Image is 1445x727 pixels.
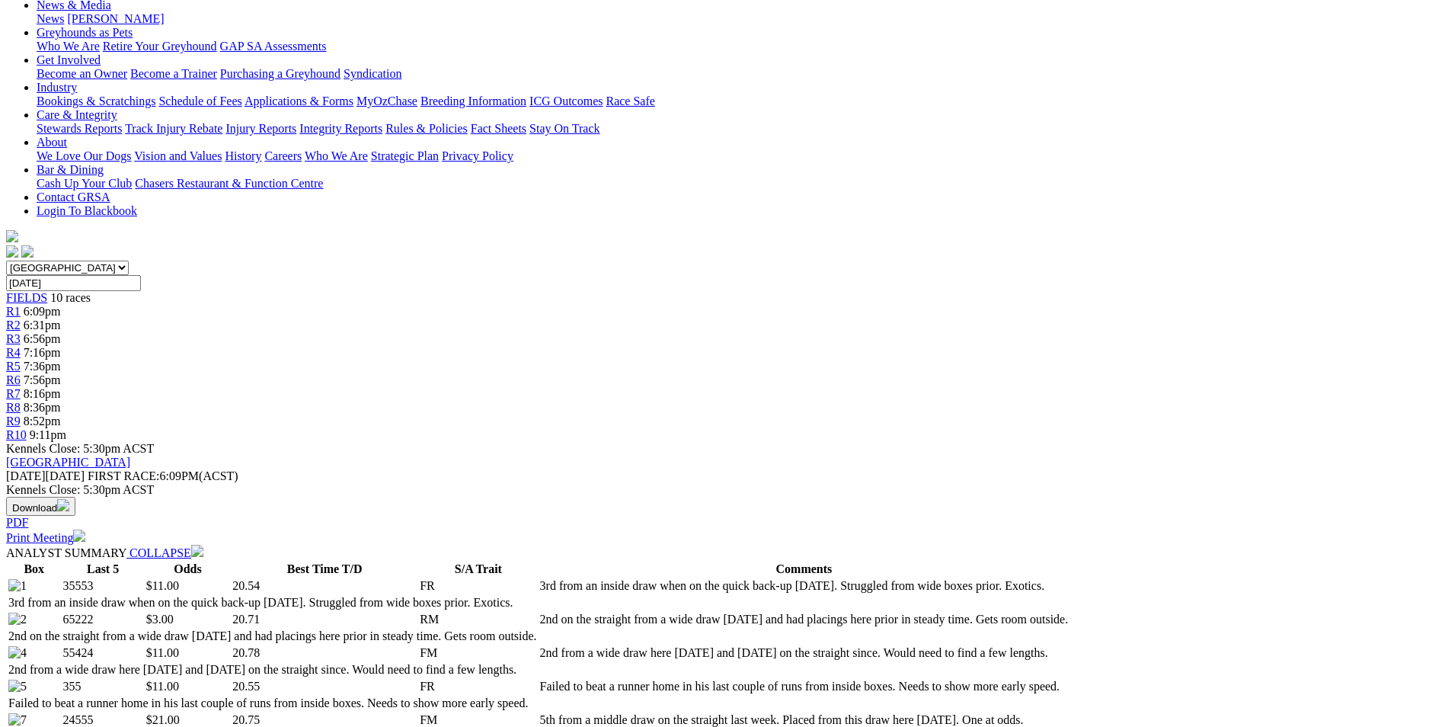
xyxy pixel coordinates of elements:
span: $11.00 [146,646,179,659]
span: $11.00 [146,680,179,693]
span: 8:52pm [24,415,61,428]
th: Best Time T/D [232,562,417,577]
div: Care & Integrity [37,122,1439,136]
a: R2 [6,319,21,331]
td: 355 [62,679,143,694]
a: Bar & Dining [37,163,104,176]
a: Get Involved [37,53,101,66]
span: 7:56pm [24,373,61,386]
a: Strategic Plan [371,149,439,162]
img: chevron-down-white.svg [191,545,203,557]
th: S/A Trait [419,562,537,577]
a: Who We Are [37,40,100,53]
span: 7:36pm [24,360,61,373]
img: 1 [8,579,27,593]
img: 7 [8,713,27,727]
a: Injury Reports [225,122,296,135]
td: 2nd from a wide draw here [DATE] and [DATE] on the straight since. Would need to find a few lengths. [8,662,538,677]
span: [DATE] [6,469,85,482]
span: 6:09PM(ACST) [88,469,238,482]
span: R7 [6,387,21,400]
a: PDF [6,516,28,529]
td: 35553 [62,578,143,594]
input: Select date [6,275,141,291]
th: Box [8,562,60,577]
span: 6:31pm [24,319,61,331]
span: 6:09pm [24,305,61,318]
span: COLLAPSE [129,546,191,559]
div: Kennels Close: 5:30pm ACST [6,483,1439,497]
span: 8:16pm [24,387,61,400]
a: Become a Trainer [130,67,217,80]
img: printer.svg [73,530,85,542]
div: Industry [37,94,1439,108]
a: GAP SA Assessments [220,40,327,53]
img: facebook.svg [6,245,18,258]
td: Failed to beat a runner home in his last couple of runs from inside boxes. Needs to show more ear... [8,696,538,711]
a: R5 [6,360,21,373]
th: Odds [145,562,230,577]
td: 2nd on the straight from a wide draw [DATE] and had placings here prior in steady time. Gets room... [8,629,538,644]
a: Race Safe [606,94,654,107]
div: Get Involved [37,67,1439,81]
div: News & Media [37,12,1439,26]
div: About [37,149,1439,163]
td: 20.78 [232,645,417,661]
td: RM [419,612,537,627]
a: R6 [6,373,21,386]
span: FIRST RACE: [88,469,159,482]
a: Fact Sheets [471,122,526,135]
a: Syndication [344,67,401,80]
a: Chasers Restaurant & Function Centre [135,177,323,190]
a: R9 [6,415,21,428]
a: Schedule of Fees [158,94,241,107]
a: FIELDS [6,291,47,304]
a: R10 [6,428,27,441]
img: 4 [8,646,27,660]
a: Stewards Reports [37,122,122,135]
a: Breeding Information [420,94,526,107]
td: Failed to beat a runner home in his last couple of runs from inside boxes. Needs to show more ear... [539,679,1069,694]
td: 20.55 [232,679,417,694]
th: Last 5 [62,562,143,577]
a: [PERSON_NAME] [67,12,164,25]
a: ICG Outcomes [529,94,603,107]
a: Vision and Values [134,149,222,162]
a: Stay On Track [529,122,599,135]
td: 20.54 [232,578,417,594]
a: R1 [6,305,21,318]
span: 10 races [50,291,91,304]
td: FR [419,679,537,694]
td: 3rd from an inside draw when on the quick back-up [DATE]. Struggled from wide boxes prior. Exotics. [8,595,538,610]
a: R3 [6,332,21,345]
img: download.svg [57,499,69,511]
a: About [37,136,67,149]
a: Contact GRSA [37,191,110,203]
span: 7:16pm [24,346,61,359]
td: FM [419,645,537,661]
a: Print Meeting [6,531,85,544]
a: Become an Owner [37,67,127,80]
span: Kennels Close: 5:30pm ACST [6,442,154,455]
a: Cash Up Your Club [37,177,132,190]
img: 5 [8,680,27,693]
a: [GEOGRAPHIC_DATA] [6,456,130,469]
span: [DATE] [6,469,46,482]
div: Bar & Dining [37,177,1439,191]
a: Bookings & Scratchings [37,94,155,107]
a: Privacy Policy [442,149,513,162]
a: Applications & Forms [245,94,353,107]
a: We Love Our Dogs [37,149,131,162]
a: R8 [6,401,21,414]
td: FR [419,578,537,594]
a: Industry [37,81,77,94]
div: Download [6,516,1439,530]
a: Login To Blackbook [37,204,137,217]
